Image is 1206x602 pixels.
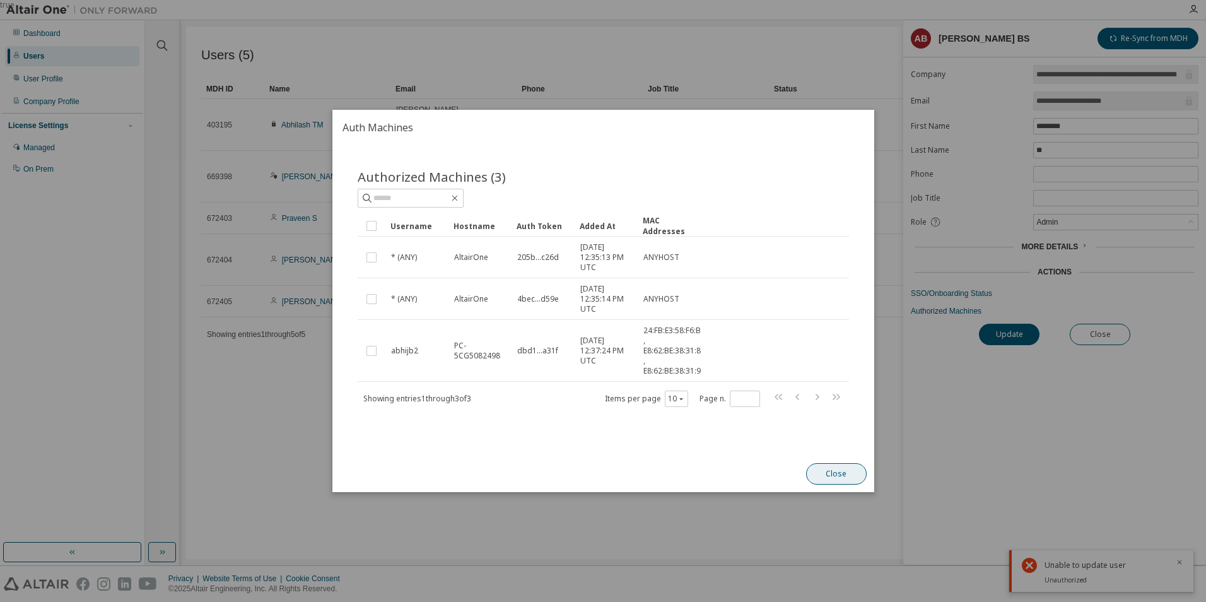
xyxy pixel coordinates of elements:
[580,284,632,314] span: [DATE] 12:35:14 PM UTC
[454,341,506,361] span: PC-5CG5082498
[391,294,417,304] span: * (ANY)
[667,394,684,404] button: 10
[332,110,874,145] h2: Auth Machines
[391,252,417,263] span: * (ANY)
[517,346,558,356] span: dbd1...a31f
[517,216,570,236] div: Auth Token
[358,168,506,186] span: Authorized Machines (3)
[390,216,443,236] div: Username
[391,346,418,356] span: abhijb2
[517,294,559,304] span: 4bec...d59e
[643,326,706,376] span: 24:FB:E3:58:F6:BE , E8:62:BE:38:31:8C , E8:62:BE:38:31:90
[454,216,506,236] div: Hostname
[580,336,632,366] span: [DATE] 12:37:24 PM UTC
[805,463,866,485] button: Close
[454,294,488,304] span: AltairOne
[580,216,633,236] div: Added At
[643,252,679,263] span: ANYHOST
[454,252,488,263] span: AltairOne
[517,252,559,263] span: 205b...c26d
[363,393,471,404] span: Showing entries 1 through 3 of 3
[643,294,679,304] span: ANYHOST
[604,391,688,407] span: Items per page
[580,242,632,273] span: [DATE] 12:35:13 PM UTC
[643,215,696,237] div: MAC Addresses
[699,391,759,407] span: Page n.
